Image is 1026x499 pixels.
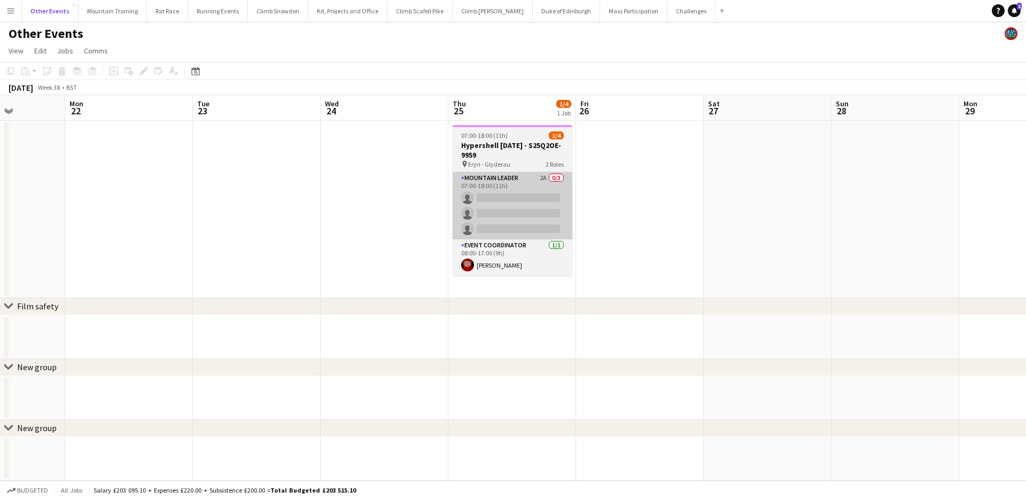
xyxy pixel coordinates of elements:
span: 1/4 [556,100,571,108]
button: Duke of Edinburgh [533,1,600,21]
span: Wed [325,99,339,108]
button: Climb Snowdon [248,1,308,21]
div: BST [66,83,77,91]
button: Rat Race [147,1,188,21]
button: Mountain Training [79,1,147,21]
div: [DATE] [9,82,33,93]
span: 24 [323,105,339,117]
span: View [9,46,24,56]
span: 1 [1017,3,1022,10]
app-card-role: Mountain Leader2A0/307:00-18:00 (11h) [453,172,572,239]
a: Comms [80,44,112,58]
span: Fri [580,99,589,108]
app-job-card: 07:00-18:00 (11h)1/4Hypershell [DATE] - S25Q2OE-9959 Eryri - Glyderau2 RolesMountain Leader2A0/30... [453,125,572,276]
a: Edit [30,44,51,58]
span: 27 [706,105,720,117]
div: Salary £203 095.10 + Expenses £220.00 + Subsistence £200.00 = [94,486,356,494]
span: 2 Roles [546,160,564,168]
button: Challenges [667,1,716,21]
a: Jobs [53,44,77,58]
span: Comms [84,46,108,56]
span: Budgeted [17,487,48,494]
span: Thu [453,99,466,108]
a: 1 [1008,4,1021,17]
span: All jobs [59,486,84,494]
span: Mon [69,99,83,108]
span: 28 [834,105,849,117]
h3: Hypershell [DATE] - S25Q2OE-9959 [453,141,572,160]
span: 1/4 [549,131,564,139]
button: Kit, Projects and Office [308,1,387,21]
app-user-avatar: Staff RAW Adventures [1005,27,1017,40]
span: Jobs [57,46,73,56]
span: Sat [708,99,720,108]
app-card-role: Event Coordinator1/108:00-17:00 (9h)[PERSON_NAME] [453,239,572,276]
div: New group [17,362,57,372]
span: 23 [196,105,209,117]
span: 25 [451,105,466,117]
div: 1 Job [557,109,571,117]
span: Mon [963,99,977,108]
span: 26 [579,105,589,117]
span: Sun [836,99,849,108]
button: Climb Scafell Pike [387,1,453,21]
span: Edit [34,46,46,56]
span: Tue [197,99,209,108]
div: New group [17,423,57,434]
span: Week 38 [35,83,62,91]
button: Mass Participation [600,1,667,21]
button: Climb [PERSON_NAME] [453,1,533,21]
a: View [4,44,28,58]
span: 07:00-18:00 (11h) [461,131,508,139]
span: 22 [68,105,83,117]
div: Film safety [17,301,58,311]
span: Total Budgeted £203 515.10 [270,486,356,494]
button: Running Events [188,1,248,21]
button: Other Events [22,1,79,21]
button: Budgeted [5,485,50,496]
span: 29 [962,105,977,117]
span: Eryri - Glyderau [468,160,510,168]
h1: Other Events [9,26,83,42]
